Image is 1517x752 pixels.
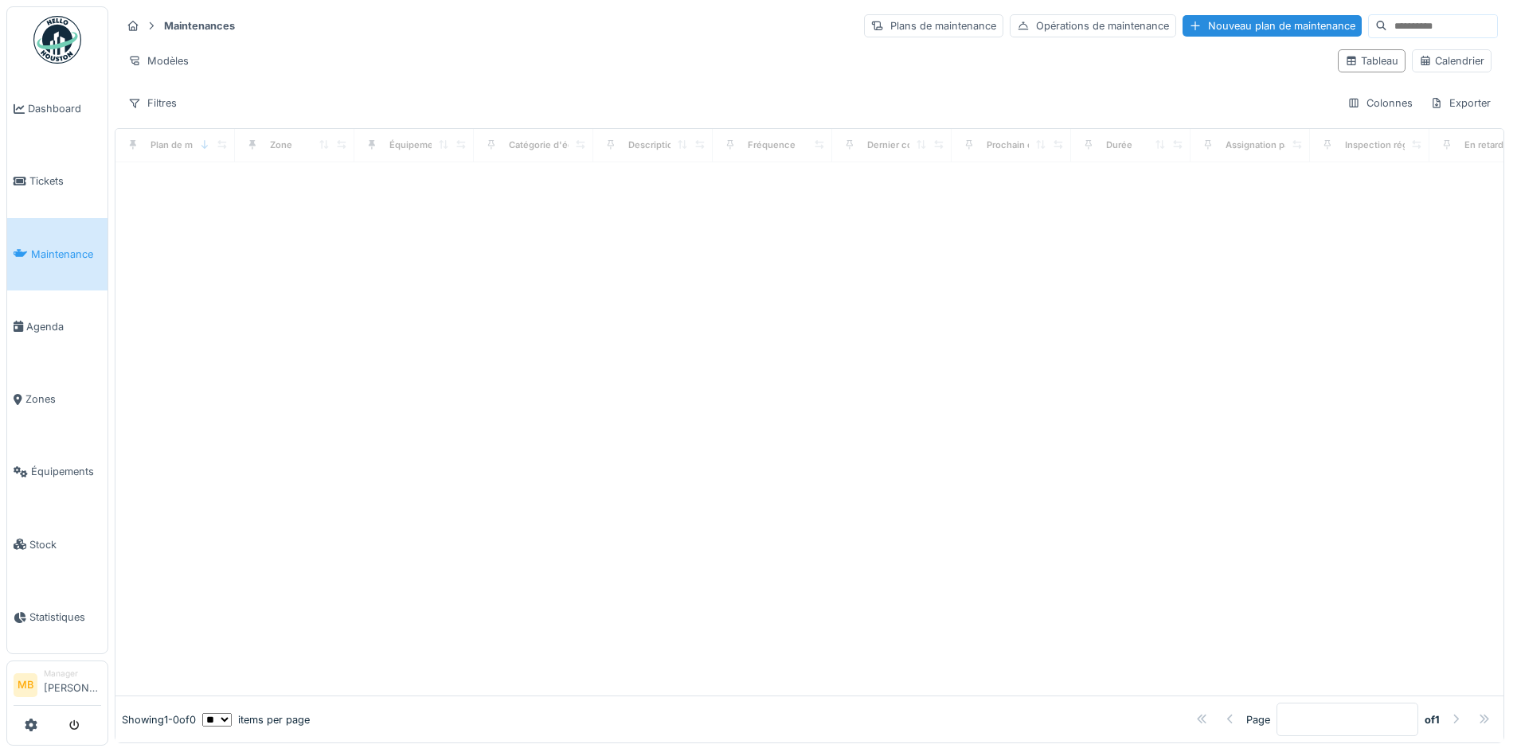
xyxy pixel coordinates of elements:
[44,668,101,680] div: Manager
[29,173,101,189] span: Tickets
[1423,92,1498,115] div: Exporter
[1345,138,1454,152] div: Inspection réglementaire
[29,610,101,625] span: Statistiques
[7,290,108,363] a: Agenda
[7,72,108,145] a: Dashboard
[1183,15,1362,37] div: Nouveau plan de maintenance
[31,247,101,262] span: Maintenance
[1419,53,1484,68] div: Calendrier
[28,101,101,116] span: Dashboard
[121,49,196,72] div: Modèles
[31,464,101,479] span: Équipements
[1226,138,1323,152] div: Assignation par défaut
[202,712,310,727] div: items per page
[1010,14,1176,37] div: Opérations de maintenance
[26,319,101,334] span: Agenda
[151,138,241,152] div: Plan de maintenance
[7,363,108,435] a: Zones
[33,16,81,64] img: Badge_color-CXgf-gQk.svg
[7,435,108,508] a: Équipements
[14,668,101,706] a: MB Manager[PERSON_NAME]
[122,712,196,727] div: Showing 1 - 0 of 0
[44,668,101,702] li: [PERSON_NAME]
[1464,138,1503,152] div: En retard
[1345,53,1398,68] div: Tableau
[25,392,101,407] span: Zones
[270,138,292,152] div: Zone
[1246,712,1270,727] div: Page
[29,537,101,552] span: Stock
[121,92,184,115] div: Filtres
[1106,138,1132,152] div: Durée
[7,145,108,217] a: Tickets
[748,138,796,152] div: Fréquence
[1425,712,1440,727] strong: of 1
[7,581,108,653] a: Statistiques
[867,138,938,152] div: Dernier contrôle
[14,673,37,697] li: MB
[158,18,241,33] strong: Maintenances
[509,138,615,152] div: Catégorie d'équipement
[864,14,1003,37] div: Plans de maintenance
[7,218,108,290] a: Maintenance
[628,138,678,152] div: Description
[987,138,1064,152] div: Prochain contrôle
[389,138,442,152] div: Équipement
[1340,92,1420,115] div: Colonnes
[7,508,108,581] a: Stock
